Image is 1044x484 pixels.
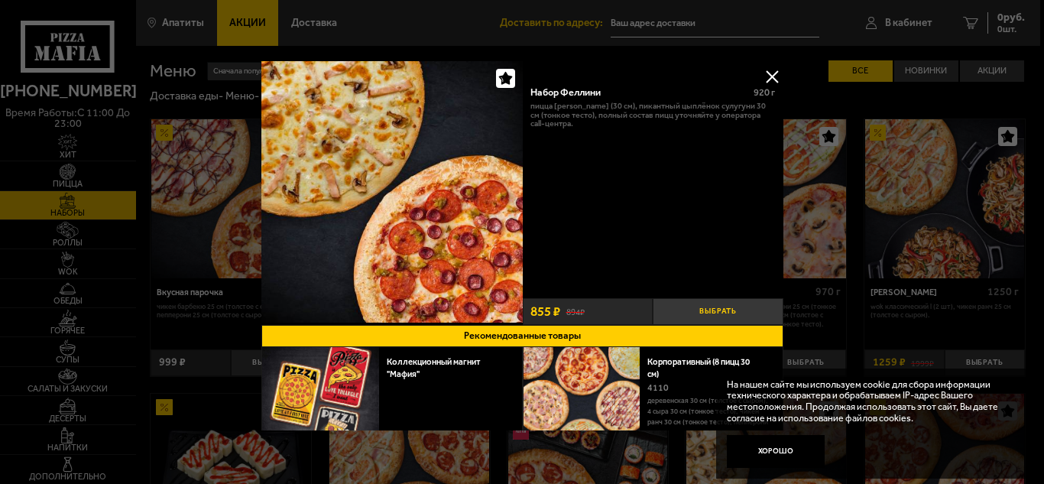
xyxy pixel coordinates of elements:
[754,86,775,98] span: 920 г
[261,325,783,347] button: Рекомендованные товары
[647,356,750,380] a: Корпоративный (8 пицц 30 см)
[261,61,523,323] img: Набор Феллини
[530,102,775,128] p: Пицца [PERSON_NAME] (30 см), Пикантный цыплёнок сулугуни 30 см (тонкое тесто), Полный состав пицц...
[566,306,584,317] s: 894 ₽
[530,305,560,318] span: 855 ₽
[530,86,744,98] div: Набор Феллини
[653,298,783,325] button: Выбрать
[261,61,523,325] a: Набор Феллини
[647,382,669,393] span: 4110
[727,380,1009,425] p: На нашем сайте мы используем cookie для сбора информации технического характера и обрабатываем IP...
[727,435,825,468] button: Хорошо
[386,356,480,380] a: Коллекционный магнит "Мафия"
